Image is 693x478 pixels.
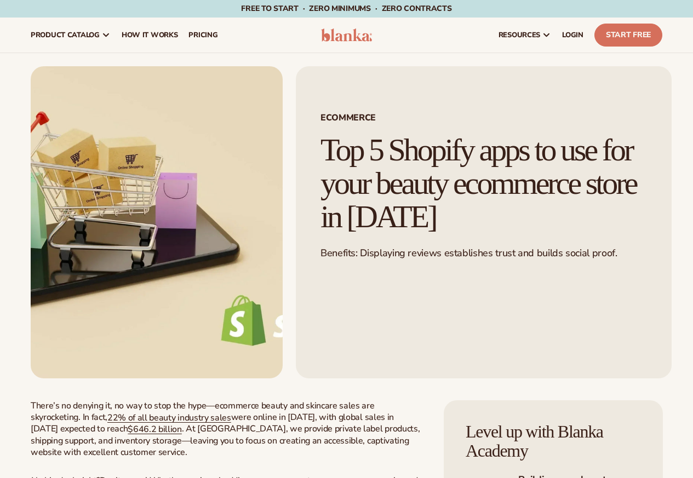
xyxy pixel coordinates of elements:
[188,31,217,39] span: pricing
[116,18,184,53] a: How It Works
[466,422,641,460] h4: Level up with Blanka Academy
[31,31,100,39] span: product catalog
[25,18,116,53] a: product catalog
[562,31,583,39] span: LOGIN
[241,3,451,14] span: Free to start · ZERO minimums · ZERO contracts
[594,24,662,47] a: Start Free
[320,113,647,122] span: ECOMMERCE
[557,18,589,53] a: LOGIN
[107,412,231,424] a: 22% of all beauty industry sales
[321,28,373,42] img: logo
[31,66,283,378] img: Mini shopping cart and bags on a smartphone with the Shopify logo, representing essential tools a...
[499,31,540,39] span: resources
[493,18,557,53] a: resources
[122,31,178,39] span: How It Works
[320,247,647,260] p: Benefits: Displaying reviews establishes trust and builds social proof.
[183,18,223,53] a: pricing
[31,400,422,458] p: There’s no denying it, no way to stop the hype—ecommerce beauty and skincare sales are skyrocketi...
[128,423,182,435] a: $646.2 billion
[320,134,647,234] h1: Top 5 Shopify apps to use for your beauty ecommerce store in [DATE]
